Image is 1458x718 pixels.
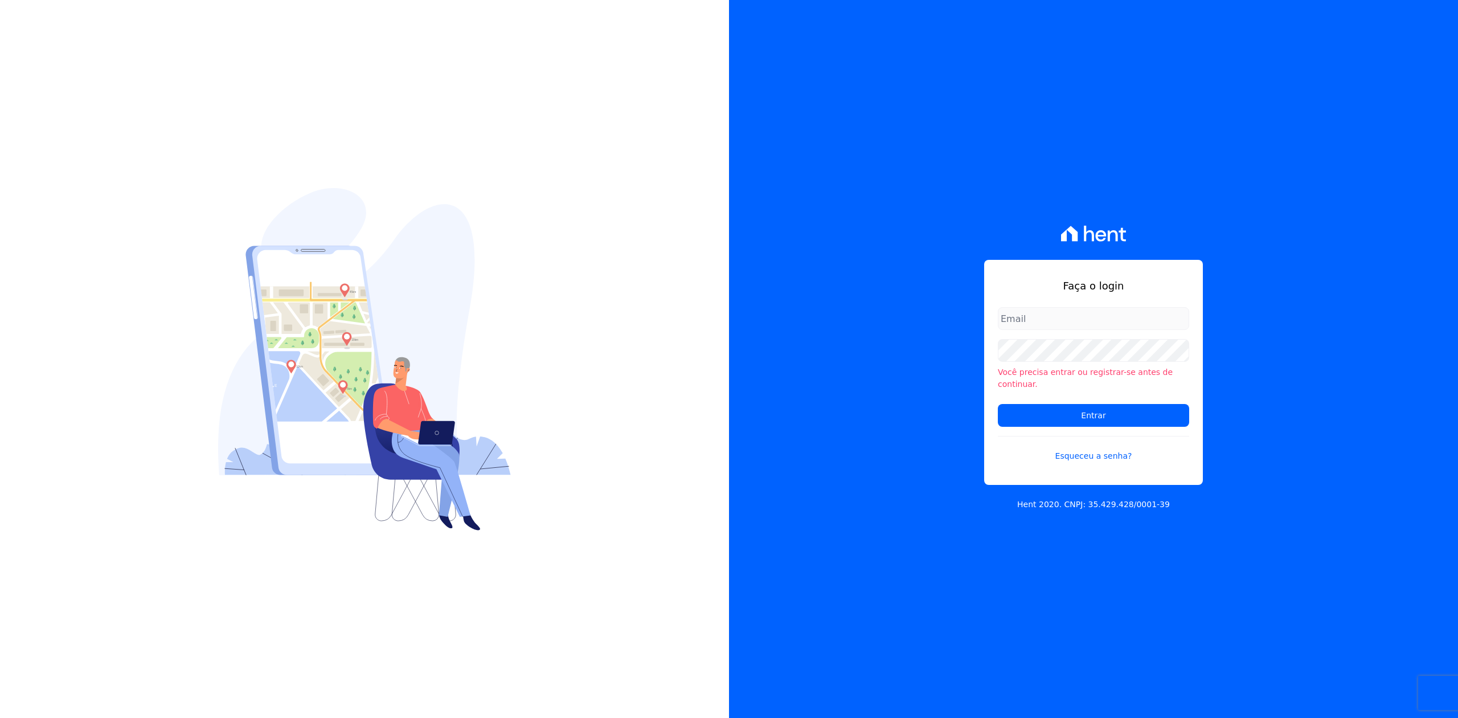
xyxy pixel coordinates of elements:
[998,436,1189,462] a: Esqueceu a senha?
[998,366,1189,390] li: Você precisa entrar ou registrar-se antes de continuar.
[1017,499,1170,511] p: Hent 2020. CNPJ: 35.429.428/0001-39
[998,278,1189,293] h1: Faça o login
[998,307,1189,330] input: Email
[218,188,511,531] img: Login
[998,404,1189,427] input: Entrar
